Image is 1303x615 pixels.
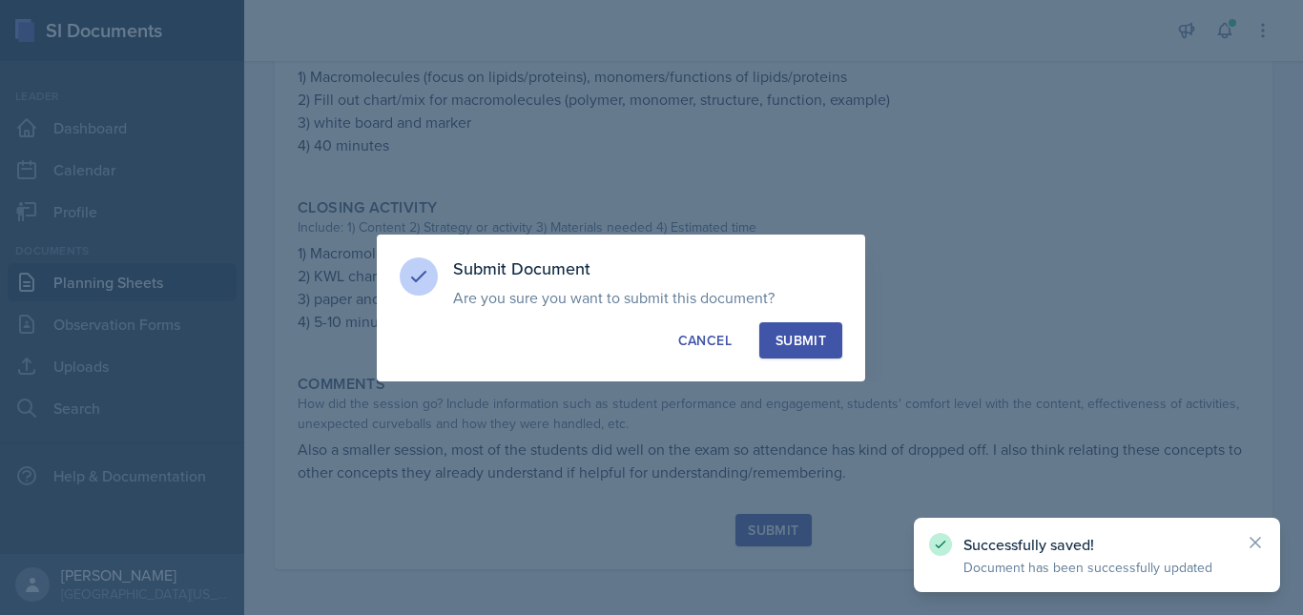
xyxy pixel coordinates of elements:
[662,322,748,359] button: Cancel
[453,257,842,280] h3: Submit Document
[759,322,842,359] button: Submit
[963,558,1231,577] p: Document has been successfully updated
[963,535,1231,554] p: Successfully saved!
[678,331,732,350] div: Cancel
[776,331,826,350] div: Submit
[453,288,842,307] p: Are you sure you want to submit this document?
